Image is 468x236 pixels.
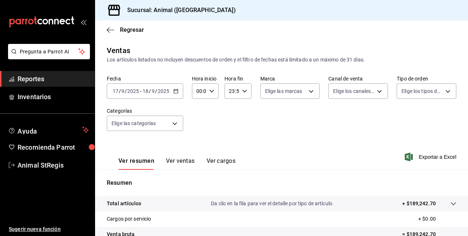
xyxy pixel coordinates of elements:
[107,108,183,113] label: Categorías
[8,44,90,59] button: Pregunta a Parrot AI
[121,6,236,15] h3: Sucursal: Animal ([GEOGRAPHIC_DATA])
[397,76,456,81] label: Tipo de orden
[265,87,302,95] span: Elige las marcas
[18,143,75,151] font: Recomienda Parrot
[328,76,388,81] label: Canal de venta
[107,215,151,223] p: Cargos por servicio
[406,153,456,161] button: Exportar a Excel
[20,48,79,56] span: Pregunta a Parrot AI
[112,88,119,94] input: --
[18,161,64,169] font: Animal StRegis
[107,45,130,56] div: Ventas
[118,157,154,165] font: Ver resumen
[151,88,155,94] input: --
[166,157,195,170] button: Ver ventas
[107,76,183,81] label: Fecha
[125,88,127,94] span: /
[142,88,149,94] input: --
[107,26,144,33] button: Regresar
[107,200,141,207] p: Total artículos
[18,75,44,83] font: Reportes
[18,93,51,101] font: Inventarios
[418,215,456,223] p: + $0.00
[121,88,125,94] input: --
[120,26,144,33] span: Regresar
[107,179,456,187] p: Resumen
[333,87,374,95] span: Elige los canales de venta
[140,88,141,94] span: -
[157,88,170,94] input: ----
[9,226,61,232] font: Sugerir nueva función
[18,126,79,134] span: Ayuda
[107,56,456,64] div: Los artículos listados no incluyen descuentos de orden y el filtro de fechas está limitado a un m...
[149,88,151,94] span: /
[118,157,235,170] div: Pestañas de navegación
[5,53,90,61] a: Pregunta a Parrot AI
[207,157,236,170] button: Ver cargos
[155,88,157,94] span: /
[224,76,251,81] label: Hora fin
[112,120,156,127] span: Elige las categorías
[119,88,121,94] span: /
[402,200,436,207] p: + $189,242.70
[211,200,332,207] p: Da clic en la fila para ver el detalle por tipo de artículo
[80,19,86,25] button: open_drawer_menu
[401,87,443,95] span: Elige los tipos de orden
[192,76,219,81] label: Hora inicio
[127,88,139,94] input: ----
[260,76,320,81] label: Marca
[419,154,456,160] font: Exportar a Excel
